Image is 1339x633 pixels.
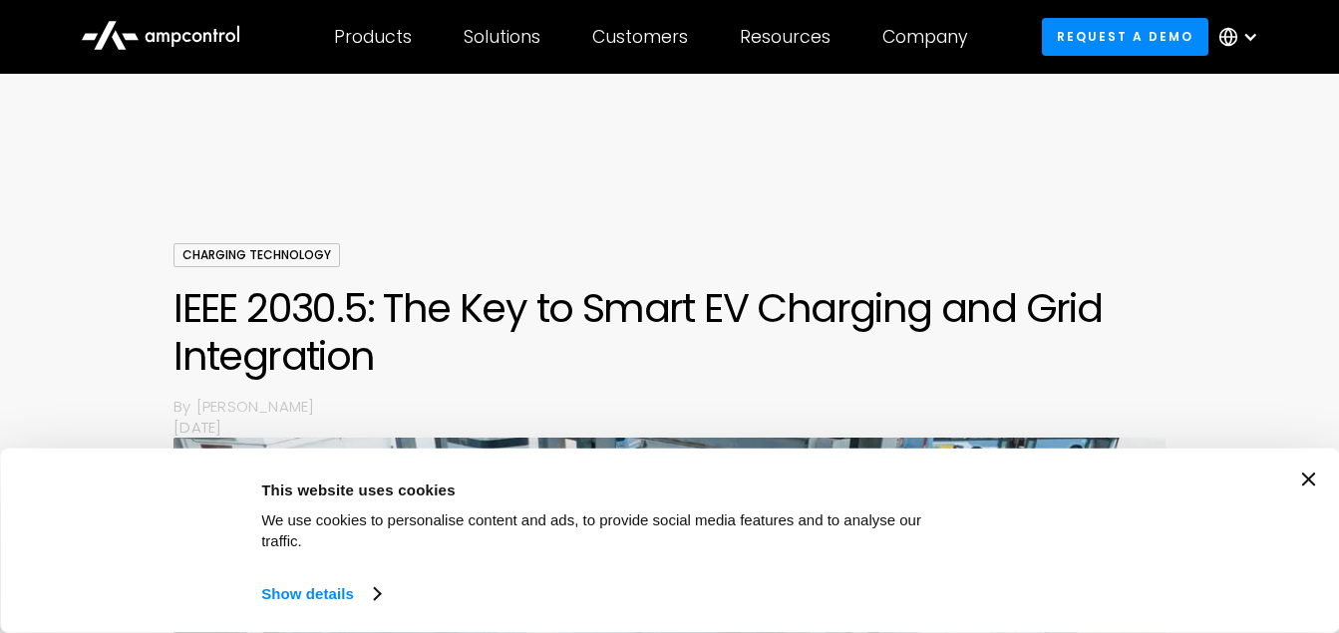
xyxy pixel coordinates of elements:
div: Company [882,26,968,48]
div: Charging Technology [173,243,340,267]
p: [DATE] [173,417,1165,438]
div: Resources [740,26,831,48]
p: [PERSON_NAME] [196,396,1166,417]
div: Customers [592,26,688,48]
div: Products [334,26,412,48]
span: We use cookies to personalise content and ads, to provide social media features and to analyse ou... [261,511,921,549]
button: Close banner [1301,473,1315,486]
h1: IEEE 2030.5: The Key to Smart EV Charging and Grid Integration [173,284,1165,380]
p: By [173,396,195,417]
button: Okay [979,473,1264,530]
div: Solutions [464,26,540,48]
div: This website uses cookies [261,477,956,501]
a: Show details [261,579,379,609]
a: Request a demo [1042,18,1209,55]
